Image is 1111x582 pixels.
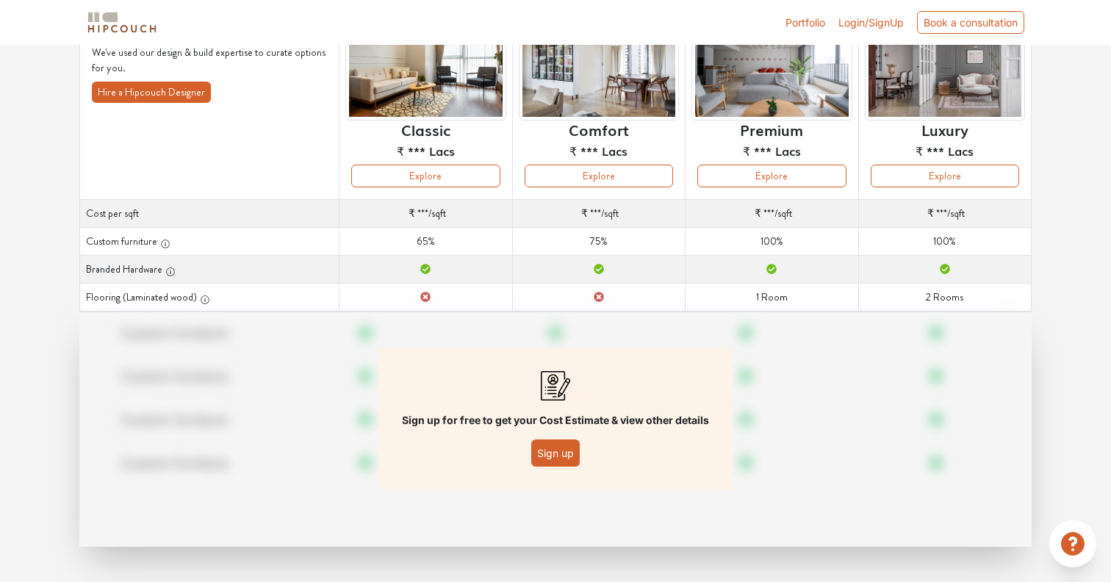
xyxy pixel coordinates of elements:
[92,45,327,76] p: We've used our design & build expertise to curate options for you.
[871,165,1019,187] button: Explore
[691,11,852,121] img: header-preview
[339,228,512,256] td: 65%
[858,228,1031,256] td: 100%
[531,439,580,467] button: Sign up
[686,284,858,312] td: 1 Room
[345,11,506,121] img: header-preview
[569,121,629,138] h6: Comfort
[85,6,159,39] span: logo-horizontal.svg
[339,200,512,228] td: /sqft
[740,121,803,138] h6: Premium
[519,11,679,121] img: header-preview
[80,200,339,228] th: Cost per sqft
[512,228,685,256] td: 75%
[865,11,1025,121] img: header-preview
[686,200,858,228] td: /sqft
[686,228,858,256] td: 100%
[921,121,968,138] h6: Luxury
[917,11,1024,34] div: Book a consultation
[402,412,709,428] p: Sign up for free to get your Cost Estimate & view other details
[858,200,1031,228] td: /sqft
[85,10,159,35] img: logo-horizontal.svg
[512,200,685,228] td: /sqft
[858,284,1031,312] td: 2 Rooms
[80,228,339,256] th: Custom furniture
[351,165,500,187] button: Explore
[838,16,904,29] span: Login/SignUp
[80,284,339,312] th: Flooring (Laminated wood)
[401,121,450,138] h6: Classic
[697,165,846,187] button: Explore
[80,256,339,284] th: Branded Hardware
[525,165,673,187] button: Explore
[785,15,825,30] a: Portfolio
[92,82,211,103] button: Hire a Hipcouch Designer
